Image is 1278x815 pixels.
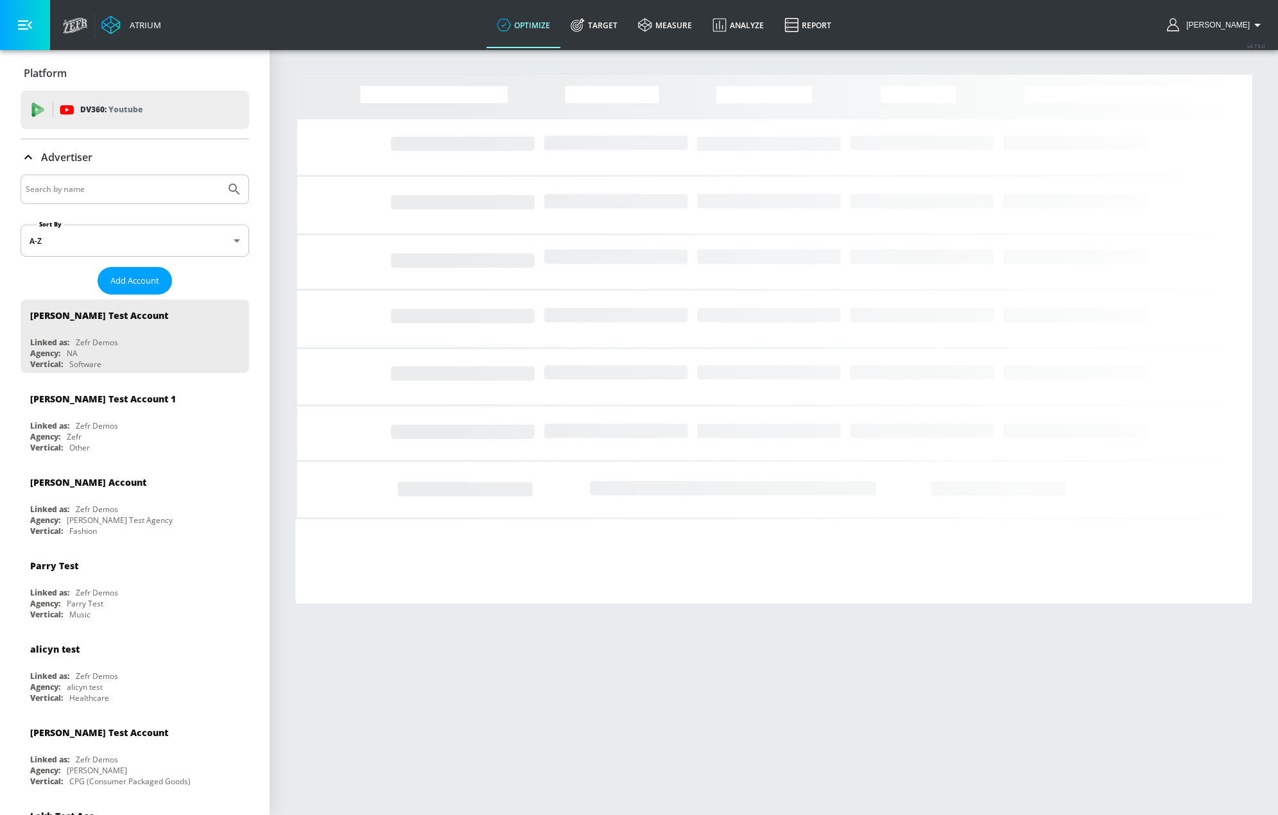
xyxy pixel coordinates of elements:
[30,348,60,359] div: Agency:
[30,393,176,405] div: [PERSON_NAME] Test Account 1
[37,220,64,228] label: Sort By
[21,550,249,623] div: Parry TestLinked as:Zefr DemosAgency:Parry TestVertical:Music
[21,717,249,790] div: [PERSON_NAME] Test AccountLinked as:Zefr DemosAgency:[PERSON_NAME]Vertical:CPG (Consumer Packaged...
[21,139,249,175] div: Advertiser
[76,587,118,598] div: Zefr Demos
[21,300,249,373] div: [PERSON_NAME] Test AccountLinked as:Zefr DemosAgency:NAVertical:Software
[21,633,249,707] div: alicyn testLinked as:Zefr DemosAgency:alicyn testVertical:Healthcare
[30,776,63,787] div: Vertical:
[30,692,63,703] div: Vertical:
[67,431,82,442] div: Zefr
[67,598,103,609] div: Parry Test
[125,19,161,31] div: Atrium
[628,2,702,48] a: measure
[76,754,118,765] div: Zefr Demos
[21,467,249,540] div: [PERSON_NAME] AccountLinked as:Zefr DemosAgency:[PERSON_NAME] Test AgencyVertical:Fashion
[110,273,159,288] span: Add Account
[30,560,78,572] div: Parry Test
[30,587,69,598] div: Linked as:
[69,359,101,370] div: Software
[67,682,103,692] div: alicyn test
[30,431,60,442] div: Agency:
[30,526,63,536] div: Vertical:
[30,754,69,765] div: Linked as:
[30,726,168,739] div: [PERSON_NAME] Test Account
[560,2,628,48] a: Target
[21,90,249,129] div: DV360: Youtube
[21,383,249,456] div: [PERSON_NAME] Test Account 1Linked as:Zefr DemosAgency:ZefrVertical:Other
[30,765,60,776] div: Agency:
[69,609,91,620] div: Music
[76,504,118,515] div: Zefr Demos
[1167,17,1265,33] button: [PERSON_NAME]
[67,515,173,526] div: [PERSON_NAME] Test Agency
[487,2,560,48] a: optimize
[108,103,142,116] p: Youtube
[21,225,249,257] div: A-Z
[702,2,774,48] a: Analyze
[30,643,80,655] div: alicyn test
[98,267,172,295] button: Add Account
[30,609,63,620] div: Vertical:
[30,476,146,488] div: [PERSON_NAME] Account
[41,150,92,164] p: Advertiser
[76,420,118,431] div: Zefr Demos
[26,181,220,198] input: Search by name
[76,671,118,682] div: Zefr Demos
[80,103,142,117] p: DV360:
[30,420,69,431] div: Linked as:
[69,776,191,787] div: CPG (Consumer Packaged Goods)
[30,359,63,370] div: Vertical:
[69,526,97,536] div: Fashion
[21,55,249,91] div: Platform
[30,598,60,609] div: Agency:
[101,15,161,35] a: Atrium
[1181,21,1250,30] span: login as: justin.nim@zefr.com
[30,515,60,526] div: Agency:
[30,504,69,515] div: Linked as:
[67,348,78,359] div: NA
[30,682,60,692] div: Agency:
[69,442,90,453] div: Other
[30,671,69,682] div: Linked as:
[67,765,127,776] div: [PERSON_NAME]
[24,66,67,80] p: Platform
[76,337,118,348] div: Zefr Demos
[1247,42,1265,49] span: v 4.19.0
[774,2,842,48] a: Report
[30,442,63,453] div: Vertical:
[69,692,109,703] div: Healthcare
[30,309,168,322] div: [PERSON_NAME] Test Account
[30,337,69,348] div: Linked as:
